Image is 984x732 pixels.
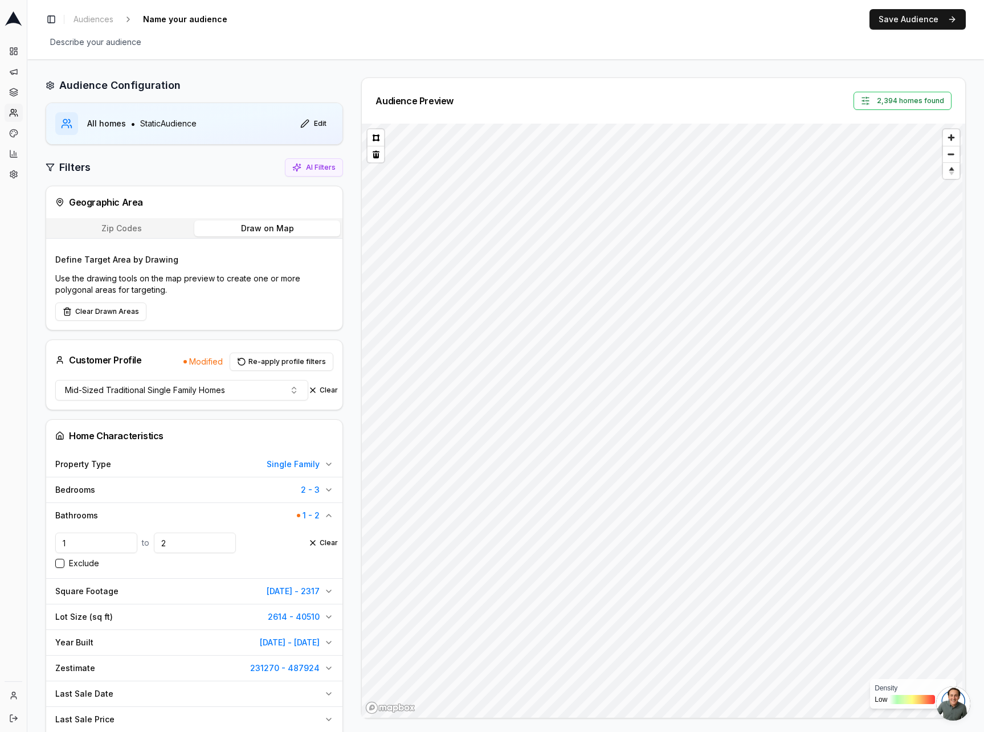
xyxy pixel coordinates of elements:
[46,528,342,578] div: Bathrooms1 - 2
[69,11,118,27] a: Audiences
[55,510,98,521] span: Bathrooms
[46,656,342,681] button: Zestimate231270 - 487924
[55,533,137,553] input: Min
[48,220,194,236] button: Zip Codes
[368,146,384,162] button: Delete
[69,558,99,569] label: Exclude
[365,701,415,714] a: Mapbox homepage
[301,484,320,496] span: 2 - 3
[267,459,320,470] span: Single Family
[46,34,146,50] span: Describe your audience
[55,255,178,264] label: Define Target Area by Drawing
[55,459,111,470] span: Property Type
[46,503,342,528] button: Bathrooms1 - 2
[74,14,113,25] span: Audiences
[306,163,336,172] span: AI Filters
[65,385,225,396] span: Mid-Sized Traditional Single Family Homes
[59,77,181,93] h2: Audience Configuration
[943,146,959,162] button: Zoom out
[375,96,454,105] div: Audience Preview
[55,484,95,496] span: Bedrooms
[55,302,146,321] button: Clear Drawn Areas
[142,537,149,549] span: to
[183,356,223,367] span: Modified
[260,637,320,648] span: [DATE] - [DATE]
[46,707,342,732] button: Last Sale Price
[59,160,91,175] h2: Filters
[943,129,959,146] button: Zoom in
[46,579,342,604] button: Square Footage[DATE] - 2317
[46,604,342,629] button: Lot Size (sq ft)2614 - 40510
[55,663,95,674] span: Zestimate
[285,158,343,177] button: AI Filters
[69,11,250,27] nav: breadcrumb
[55,353,142,367] div: Customer Profile
[368,129,384,146] button: Polygon tool (p)
[55,714,115,725] span: Last Sale Price
[55,273,333,296] p: Use the drawing tools on the map preview to create one or more polygonal areas for targeting.
[293,114,333,133] button: Edit
[303,510,320,521] span: 1 - 2
[362,124,962,727] canvas: Map
[875,695,887,704] span: Low
[875,684,952,693] div: Density
[154,533,236,553] input: Max
[55,586,119,597] span: Square Footage
[55,195,333,209] div: Geographic Area
[250,663,320,674] span: 231270 - 487924
[46,452,342,477] button: Property TypeSingle Family
[55,611,113,623] span: Lot Size (sq ft)
[138,11,232,27] span: Name your audience
[194,220,340,236] button: Draw on Map
[308,538,338,547] button: Clear
[941,164,961,178] span: Reset bearing to north
[46,630,342,655] button: Year Built[DATE] - [DATE]
[854,92,952,110] button: 2,394 homes found
[87,118,126,129] span: All homes
[46,477,342,502] button: Bedrooms2 - 3
[55,429,333,443] div: Home Characteristics
[5,709,23,727] button: Log out
[55,688,113,700] span: Last Sale Date
[46,681,342,706] button: Last Sale Date
[308,386,338,395] button: Clear
[140,118,197,129] span: Static Audience
[130,117,136,130] span: •
[267,586,320,597] span: [DATE] - 2317
[936,686,970,721] div: Open chat
[869,9,966,30] button: Save Audience
[943,162,959,179] button: Reset bearing to north
[268,611,320,623] span: 2614 - 40510
[55,637,93,648] span: Year Built
[230,353,333,371] button: Re-apply profile filters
